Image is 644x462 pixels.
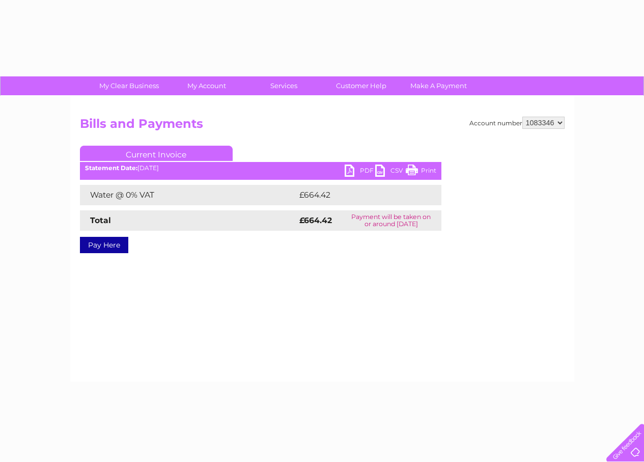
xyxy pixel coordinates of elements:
[375,165,406,179] a: CSV
[469,117,565,129] div: Account number
[85,164,137,172] b: Statement Date:
[80,146,233,161] a: Current Invoice
[319,76,403,95] a: Customer Help
[299,215,332,225] strong: £664.42
[80,165,441,172] div: [DATE]
[87,76,171,95] a: My Clear Business
[406,165,436,179] a: Print
[80,117,565,136] h2: Bills and Payments
[164,76,248,95] a: My Account
[345,165,375,179] a: PDF
[341,210,441,231] td: Payment will be taken on or around [DATE]
[90,215,111,225] strong: Total
[397,76,481,95] a: Make A Payment
[297,185,424,205] td: £664.42
[80,237,128,253] a: Pay Here
[242,76,326,95] a: Services
[80,185,297,205] td: Water @ 0% VAT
